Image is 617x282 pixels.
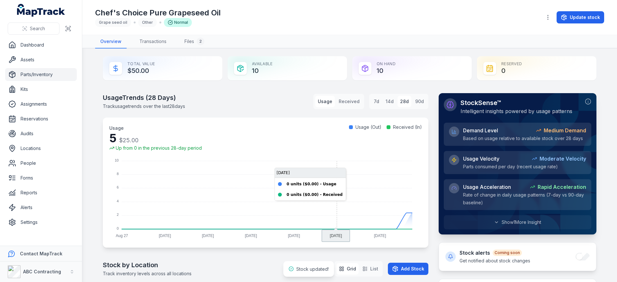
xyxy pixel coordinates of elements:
[502,219,541,225] span: Show 1 More Insight
[393,124,422,130] span: Received (In)
[463,155,499,163] span: Usage Velocity
[5,53,77,66] a: Assets
[413,96,426,107] button: 90d
[460,258,530,263] span: Get notified about stock changes
[109,125,124,131] span: Usage
[5,112,77,125] a: Reservations
[336,96,362,107] button: Received
[5,83,77,96] a: Kits
[315,96,335,107] button: Usage
[103,93,185,102] h2: Usage Trends ( 28 Days)
[117,213,119,216] tspan: 2
[460,249,530,257] h4: Stock alerts
[117,226,119,230] tspan: 0
[463,136,583,141] span: Based on usage relative to available stock over 28 days
[95,35,127,48] a: Overview
[117,185,119,189] tspan: 6
[544,127,586,134] strong: Medium Demand
[444,215,591,229] button: Show1More Insight
[103,260,192,269] h2: Stock by Location
[99,20,127,25] span: Grape seed oil
[5,216,77,229] a: Settings
[197,38,204,45] div: 2
[5,142,77,155] a: Locations
[116,145,202,151] span: Up from 0 in the previous 28-day period
[5,39,77,51] a: Dashboard
[5,98,77,110] a: Assignments
[30,25,45,32] span: Search
[103,103,185,109] span: Track usage trends over the last 28 days
[202,234,214,238] tspan: [DATE]
[461,108,572,114] span: Intelligent insights powered by usage patterns
[5,201,77,214] a: Alerts
[5,157,77,170] a: People
[5,172,77,184] a: Forms
[119,137,139,144] span: $25.00
[461,98,572,107] h2: StockSense™
[288,234,300,238] tspan: [DATE]
[557,11,604,23] button: Update stock
[360,263,381,275] button: List
[383,96,396,107] button: 14d
[5,68,77,81] a: Parts/Inventory
[463,164,558,169] span: Parts consumed per day (recent usage rate)
[463,183,511,191] span: Usage Acceleration
[538,183,586,191] strong: Rapid Acceleration
[138,18,157,27] div: Other
[374,234,386,238] tspan: [DATE]
[116,234,128,238] tspan: Aug 27
[398,96,411,107] button: 28d
[95,8,221,18] h1: Chef's Choice Pure Grapeseed Oil
[493,250,522,256] div: Coming soon
[331,234,343,238] tspan: [DATE]
[388,263,428,275] button: Add Stock
[463,192,584,205] span: Rate of change in daily usage patterns (7-day vs 90-day baseline)
[245,234,257,238] tspan: [DATE]
[134,35,172,48] a: Transactions
[5,127,77,140] a: Audits
[5,186,77,199] a: Reports
[109,132,202,145] div: 5
[23,269,61,274] strong: ABC Contracting
[117,199,119,203] tspan: 4
[103,271,192,276] span: Track inventory levels across all locations
[117,172,119,176] tspan: 8
[8,22,59,35] button: Search
[463,127,498,134] span: Demand Level
[296,266,329,272] span: Stock updated!
[179,35,210,48] a: Files2
[17,4,65,17] a: MapTrack
[540,155,586,163] strong: Moderate Velocity
[355,124,381,130] span: Usage (Out)
[115,158,119,162] tspan: 10
[371,96,382,107] button: 7d
[336,263,359,275] button: Grid
[164,18,192,27] div: Normal
[159,234,171,238] tspan: [DATE]
[20,251,62,256] strong: Contact MapTrack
